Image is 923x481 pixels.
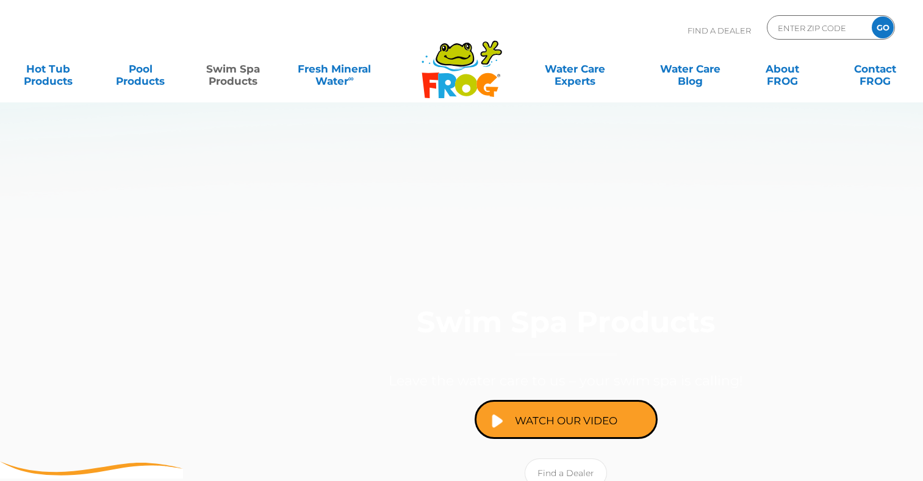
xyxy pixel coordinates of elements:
a: Watch Our Video [475,400,658,439]
p: Find A Dealer [688,15,751,46]
h1: Swim Spa Products [259,306,874,356]
a: Water CareBlog [654,57,726,81]
img: Frog Products Logo [415,24,509,99]
a: Water CareExperts [517,57,633,81]
a: AboutFROG [747,57,819,81]
a: Swim SpaProducts [197,57,269,81]
sup: ∞ [348,74,354,83]
input: GO [872,16,894,38]
a: ContactFROG [839,57,911,81]
a: PoolProducts [105,57,177,81]
a: Fresh MineralWater∞ [290,57,379,81]
a: Hot TubProducts [12,57,84,81]
p: Leave the water care to us – your swim spa is calling! [259,368,874,394]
